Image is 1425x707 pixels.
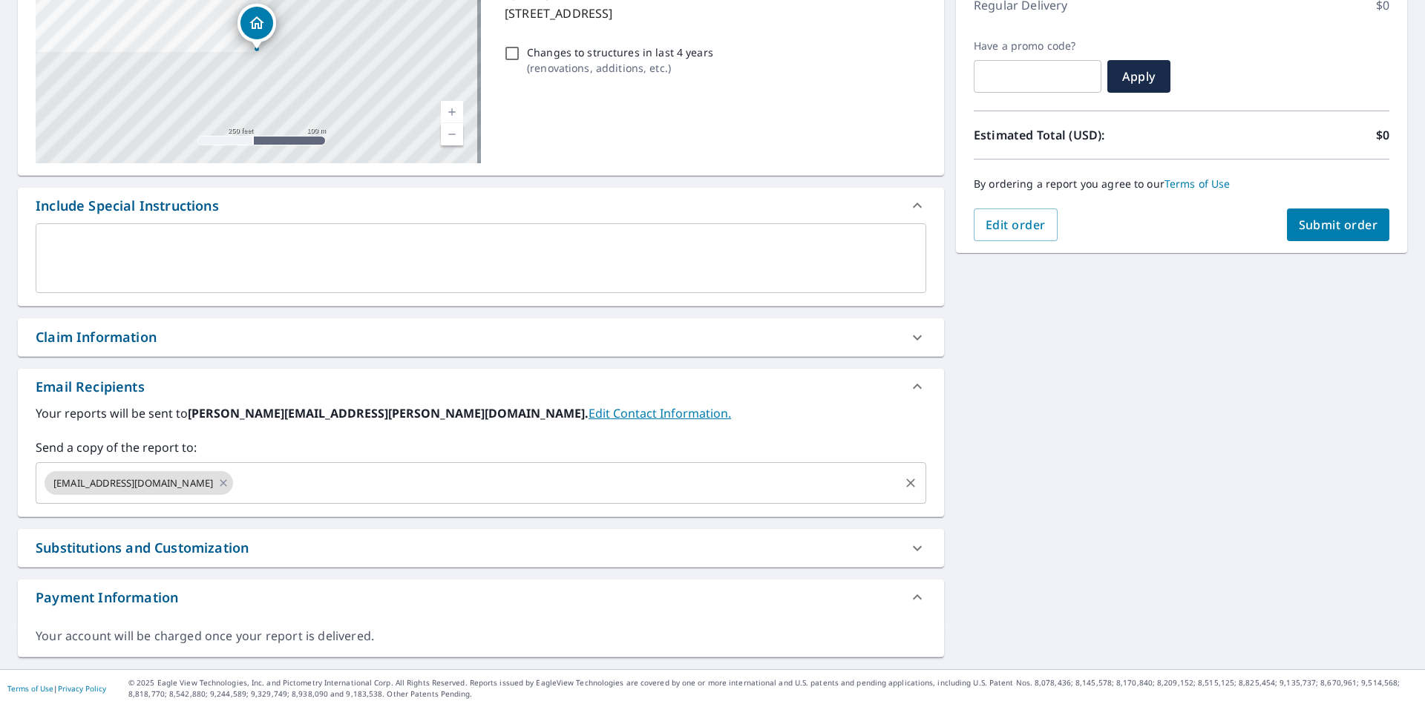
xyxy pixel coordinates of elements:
span: [EMAIL_ADDRESS][DOMAIN_NAME] [45,476,222,490]
div: Payment Information [18,579,944,615]
a: Terms of Use [7,683,53,694]
div: Payment Information [36,588,178,608]
span: Submit order [1299,217,1378,233]
div: Substitutions and Customization [36,538,249,558]
span: Edit order [986,217,1046,233]
p: By ordering a report you agree to our [974,177,1389,191]
div: Include Special Instructions [18,188,944,223]
div: Email Recipients [18,369,944,404]
p: Changes to structures in last 4 years [527,45,713,60]
label: Your reports will be sent to [36,404,926,422]
button: Clear [900,473,921,493]
label: Have a promo code? [974,39,1101,53]
a: Terms of Use [1164,177,1231,191]
div: Your account will be charged once your report is delivered. [36,628,926,645]
div: Email Recipients [36,377,145,397]
a: Current Level 17, Zoom Out [441,123,463,145]
div: [EMAIL_ADDRESS][DOMAIN_NAME] [45,471,233,495]
div: Dropped pin, building 1, Residential property, 10111 Connemara Hl San Antonio, TX 78254 [237,4,276,50]
a: EditContactInfo [589,405,731,421]
button: Apply [1107,60,1170,93]
p: ( renovations, additions, etc. ) [527,60,713,76]
p: | [7,684,106,693]
b: [PERSON_NAME][EMAIL_ADDRESS][PERSON_NAME][DOMAIN_NAME]. [188,405,589,421]
div: Claim Information [18,318,944,356]
p: © 2025 Eagle View Technologies, Inc. and Pictometry International Corp. All Rights Reserved. Repo... [128,677,1418,700]
button: Edit order [974,208,1058,241]
a: Privacy Policy [58,683,106,694]
div: Claim Information [36,327,157,347]
a: Current Level 17, Zoom In [441,101,463,123]
p: [STREET_ADDRESS] [505,4,920,22]
p: $0 [1376,126,1389,144]
button: Submit order [1287,208,1390,241]
span: Apply [1119,68,1159,85]
label: Send a copy of the report to: [36,438,926,456]
p: Estimated Total (USD): [974,126,1182,144]
div: Include Special Instructions [36,196,219,216]
div: Substitutions and Customization [18,529,944,567]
